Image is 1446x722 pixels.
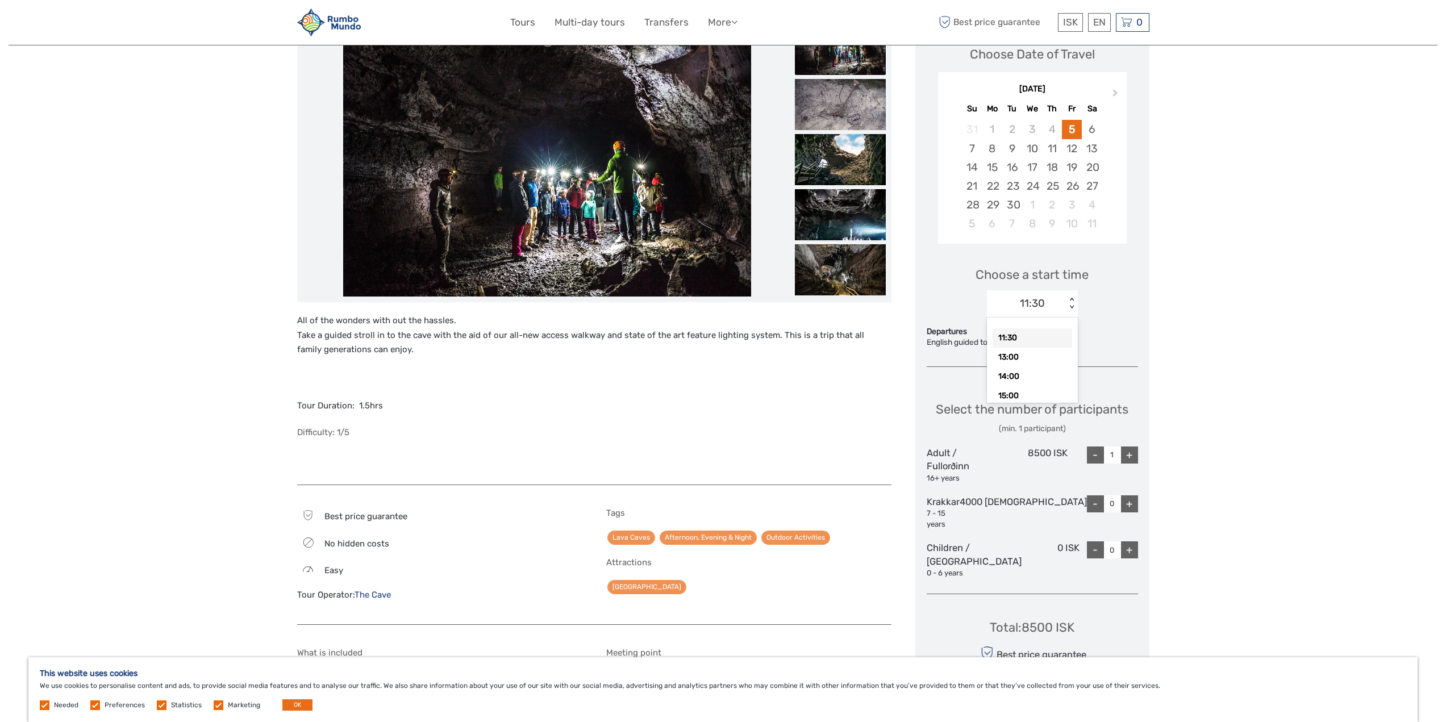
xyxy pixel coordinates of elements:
[1066,298,1076,310] div: < >
[171,700,202,710] label: Statistics
[54,700,78,710] label: Needed
[1042,101,1062,116] div: Th
[936,400,1128,434] div: Select the number of participants
[993,367,1072,386] div: 14:00
[282,699,312,711] button: OK
[708,14,737,31] a: More
[795,189,886,240] img: 3882324a34094246a43824f5823403fa_slider_thumbnail.jpeg
[1002,139,1022,158] div: Choose Tuesday, September 9th, 2025
[1042,139,1062,158] div: Choose Thursday, September 11th, 2025
[993,348,1072,367] div: 13:00
[1042,177,1062,195] div: Choose Thursday, September 25th, 2025
[1062,101,1082,116] div: Fr
[1002,177,1022,195] div: Choose Tuesday, September 23rd, 2025
[982,177,1002,195] div: Choose Monday, September 22nd, 2025
[982,195,1002,214] div: Choose Monday, September 29th, 2025
[606,508,891,518] h5: Tags
[1087,495,1104,512] div: -
[1082,177,1102,195] div: Choose Saturday, September 27th, 2025
[1022,214,1042,233] div: Choose Wednesday, October 8th, 2025
[1022,177,1042,195] div: Choose Wednesday, September 24th, 2025
[607,531,655,545] a: Lava Caves
[976,266,1089,283] span: Choose a start time
[297,589,582,601] div: Tour Operator:
[927,326,1138,337] div: Departures
[962,177,982,195] div: Choose Sunday, September 21st, 2025
[131,18,144,31] button: Open LiveChat chat widget
[324,539,389,549] span: No hidden costs
[1022,158,1042,177] div: Choose Wednesday, September 17th, 2025
[1121,541,1138,558] div: +
[16,20,128,29] p: We're away right now. Please check back later!
[982,158,1002,177] div: Choose Monday, September 15th, 2025
[1107,86,1126,105] button: Next Month
[1022,120,1042,139] div: Not available Wednesday, September 3rd, 2025
[982,139,1002,158] div: Choose Monday, September 8th, 2025
[1022,541,1080,579] div: 0 ISK
[1042,120,1062,139] div: Not available Thursday, September 4th, 2025
[962,214,982,233] div: Choose Sunday, October 5th, 2025
[941,120,1123,233] div: month 2025-09
[228,700,260,710] label: Marketing
[606,557,891,567] h5: Attractions
[1002,195,1022,214] div: Choose Tuesday, September 30th, 2025
[993,328,1072,348] div: 11:30
[962,195,982,214] div: Choose Sunday, September 28th, 2025
[1020,296,1045,311] div: 11:30
[1121,495,1138,512] div: +
[960,495,1087,530] div: 4000 [DEMOGRAPHIC_DATA]
[297,427,891,437] h5: Difficulty: 1/5
[1087,541,1104,558] div: -
[1082,158,1102,177] div: Choose Saturday, September 20th, 2025
[978,643,1086,663] div: Best price guarantee
[297,9,361,36] img: 1892-3cdabdab-562f-44e9-842e-737c4ae7dc0a_logo_small.jpg
[927,568,1022,579] div: 0 - 6 years
[660,531,757,545] a: Afternoon, Evening & Night
[927,337,1138,348] div: English guided tour
[927,473,997,484] div: 16+ years
[1062,158,1082,177] div: Choose Friday, September 19th, 2025
[1063,16,1078,28] span: ISK
[1082,120,1102,139] div: Choose Saturday, September 6th, 2025
[1062,177,1082,195] div: Choose Friday, September 26th, 2025
[1002,120,1022,139] div: Not available Tuesday, September 2nd, 2025
[555,14,625,31] a: Multi-day tours
[1062,214,1082,233] div: Choose Friday, October 10th, 2025
[1062,139,1082,158] div: Choose Friday, September 12th, 2025
[927,446,997,484] div: Adult / Fullorðinn
[982,120,1002,139] div: Not available Monday, September 1st, 2025
[927,541,1022,579] div: Children / [GEOGRAPHIC_DATA]
[324,565,343,575] span: Easy
[962,120,982,139] div: Not available Sunday, August 31st, 2025
[936,13,1055,32] span: Best price guarantee
[1042,195,1062,214] div: Choose Thursday, October 2nd, 2025
[1022,101,1042,116] div: We
[644,14,689,31] a: Transfers
[324,511,407,521] span: Best price guarantee
[1082,214,1102,233] div: Choose Saturday, October 11th, 2025
[795,244,886,295] img: 298e028e648044d99ab06a337678710f_slider_thumbnail.jpeg
[761,531,830,545] a: Outdoor Activities
[962,101,982,116] div: Su
[1022,139,1042,158] div: Choose Wednesday, September 10th, 2025
[1088,13,1111,32] div: EN
[1022,195,1042,214] div: Choose Wednesday, October 1st, 2025
[1002,101,1022,116] div: Tu
[28,657,1418,722] div: We use cookies to personalise content and ads, to provide social media features and to analyse ou...
[1062,195,1082,214] div: Choose Friday, October 3rd, 2025
[795,24,886,75] img: 243275cbbb03444aa9b6f9008c7eb523_slider_thumbnail.jpeg
[982,214,1002,233] div: Choose Monday, October 6th, 2025
[607,580,686,594] a: [GEOGRAPHIC_DATA]
[297,648,582,658] h5: What is included
[936,423,1128,435] div: (min. 1 participant)
[795,79,886,130] img: 32e52d56475a491e864019319ecf310c_slider_thumbnail.jpeg
[1087,446,1104,464] div: -
[40,669,1406,678] h5: This website uses cookies
[343,24,751,297] img: 243275cbbb03444aa9b6f9008c7eb523_main_slider.jpeg
[1121,446,1138,464] div: +
[297,314,891,357] p: All of the wonders with out the hassles. Take a guided stroll in to the cave with the aid of our ...
[962,139,982,158] div: Choose Sunday, September 7th, 2025
[997,446,1068,484] div: 8500 ISK
[962,158,982,177] div: Choose Sunday, September 14th, 2025
[105,700,145,710] label: Preferences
